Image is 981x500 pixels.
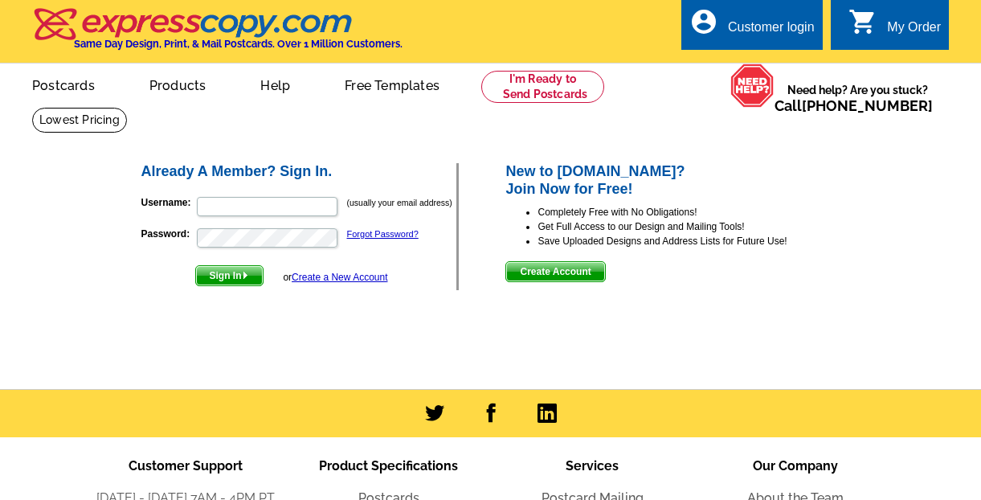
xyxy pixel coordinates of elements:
[129,458,243,473] span: Customer Support
[124,65,232,103] a: Products
[74,38,403,50] h4: Same Day Design, Print, & Mail Postcards. Over 1 Million Customers.
[887,20,941,43] div: My Order
[775,82,941,114] span: Need help? Are you stuck?
[848,7,877,36] i: shopping_cart
[848,18,941,38] a: shopping_cart My Order
[566,458,619,473] span: Services
[730,64,775,107] img: help
[32,19,403,50] a: Same Day Design, Print, & Mail Postcards. Over 1 Million Customers.
[689,7,718,36] i: account_circle
[347,198,452,207] small: (usually your email address)
[802,97,933,114] a: [PHONE_NUMBER]
[347,229,419,239] a: Forgot Password?
[141,227,195,241] label: Password:
[753,458,838,473] span: Our Company
[775,97,933,114] span: Call
[283,270,387,285] div: or
[506,262,604,281] span: Create Account
[538,219,842,234] li: Get Full Access to our Design and Mailing Tools!
[235,65,316,103] a: Help
[196,266,263,285] span: Sign In
[728,20,815,43] div: Customer login
[538,234,842,248] li: Save Uploaded Designs and Address Lists for Future Use!
[505,163,842,198] h2: New to [DOMAIN_NAME]? Join Now for Free!
[505,261,605,282] button: Create Account
[689,18,815,38] a: account_circle Customer login
[242,272,249,279] img: button-next-arrow-white.png
[6,65,121,103] a: Postcards
[319,65,465,103] a: Free Templates
[319,458,458,473] span: Product Specifications
[292,272,387,283] a: Create a New Account
[195,265,264,286] button: Sign In
[141,163,457,181] h2: Already A Member? Sign In.
[141,195,195,210] label: Username:
[538,205,842,219] li: Completely Free with No Obligations!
